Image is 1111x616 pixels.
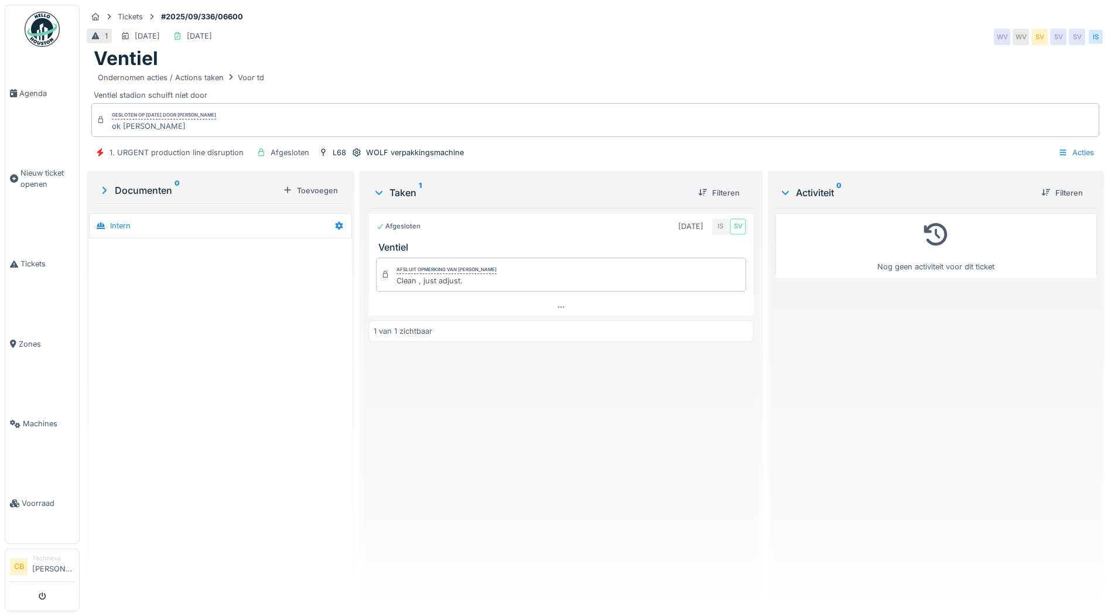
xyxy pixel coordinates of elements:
a: Nieuw ticket openen [5,133,79,224]
div: ok [PERSON_NAME] [112,121,216,132]
div: 1 [105,30,108,42]
span: Zones [19,338,74,350]
span: Voorraad [22,498,74,509]
div: [DATE] [187,30,212,42]
a: Agenda [5,53,79,133]
li: CB [10,558,28,576]
div: WV [1013,29,1029,45]
a: Zones [5,304,79,384]
div: Intern [110,220,131,231]
div: SV [1031,29,1048,45]
div: IS [1088,29,1104,45]
strong: #2025/09/336/06600 [156,11,248,22]
div: Filteren [693,185,744,201]
div: WOLF verpakkingsmachine [366,147,464,158]
div: SV [1069,29,1085,45]
a: Tickets [5,224,79,304]
h3: Ventiel [378,242,748,253]
div: Afsluit opmerking van [PERSON_NAME] [396,266,497,274]
div: Afgesloten [271,147,309,158]
sup: 0 [836,186,842,200]
div: Toevoegen [278,183,343,199]
span: Agenda [19,88,74,99]
div: L68 [333,147,346,158]
div: [DATE] [678,221,703,232]
div: Nog geen activiteit voor dit ticket [782,218,1089,273]
div: Afgesloten [376,221,421,231]
span: Nieuw ticket openen [20,167,74,190]
a: Voorraad [5,464,79,543]
a: CB Technicus[PERSON_NAME] [10,554,74,582]
div: 1. URGENT production line disruption [110,147,244,158]
div: WV [994,29,1010,45]
sup: 0 [175,183,180,197]
div: Taken [373,186,689,200]
li: [PERSON_NAME] [32,554,74,579]
span: Tickets [20,258,74,269]
div: 1 van 1 zichtbaar [374,326,432,337]
div: Filteren [1037,185,1088,201]
div: Ventiel stadion schuift niet door [94,70,1097,101]
div: Documenten [98,183,278,197]
div: Acties [1053,144,1099,161]
div: Clean , just adjust. [396,275,497,286]
div: Tickets [118,11,143,22]
div: [DATE] [135,30,160,42]
div: IS [712,218,729,235]
div: Activiteit [780,186,1032,200]
img: Badge_color-CXgf-gQk.svg [25,12,60,47]
a: Machines [5,384,79,464]
div: SV [1050,29,1066,45]
span: Machines [23,418,74,429]
h1: Ventiel [94,47,158,70]
div: Gesloten op [DATE] door [PERSON_NAME] [112,111,216,119]
div: SV [730,218,746,235]
div: Ondernomen acties / Actions taken Voor td [98,72,264,83]
sup: 1 [419,186,422,200]
div: Technicus [32,554,74,563]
